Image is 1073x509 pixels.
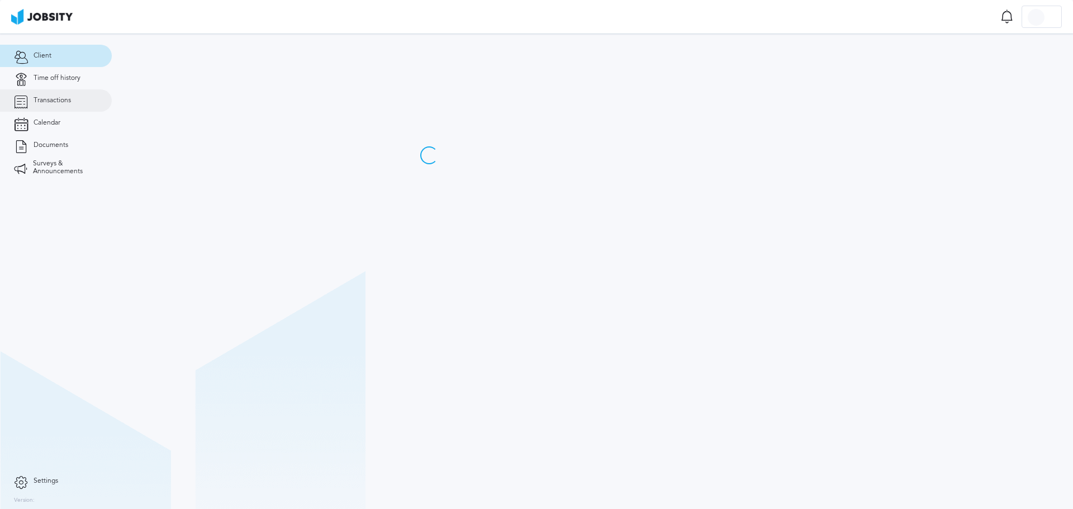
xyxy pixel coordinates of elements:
[34,74,80,82] span: Time off history
[34,141,68,149] span: Documents
[11,9,73,25] img: ab4bad089aa723f57921c736e9817d99.png
[34,119,60,127] span: Calendar
[33,160,98,175] span: Surveys & Announcements
[34,477,58,485] span: Settings
[14,497,35,504] label: Version:
[34,97,71,104] span: Transactions
[34,52,51,60] span: Client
